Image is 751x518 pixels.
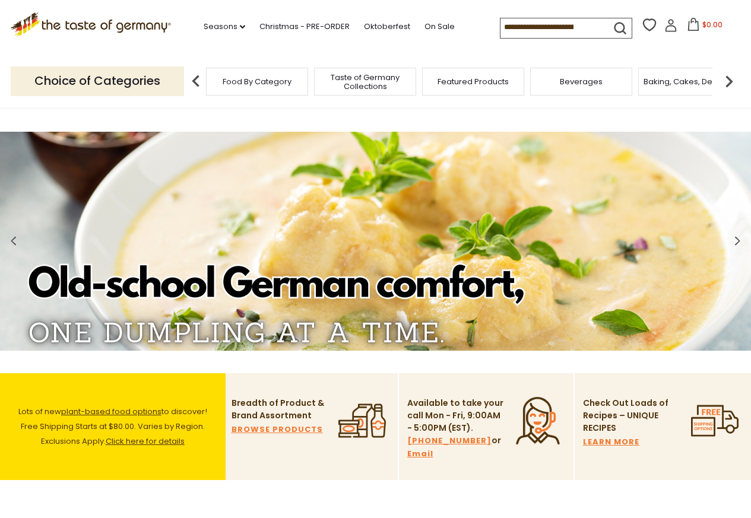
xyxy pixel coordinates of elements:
[204,20,245,33] a: Seasons
[644,77,736,86] a: Baking, Cakes, Desserts
[318,73,413,91] a: Taste of Germany Collections
[583,436,639,449] a: LEARN MORE
[106,436,185,447] a: Click here for details
[717,69,741,93] img: next arrow
[438,77,509,86] a: Featured Products
[407,434,492,447] a: [PHONE_NUMBER]
[364,20,410,33] a: Oktoberfest
[11,66,184,96] p: Choice of Categories
[18,406,207,447] span: Lots of new to discover! Free Shipping Starts at $80.00. Varies by Region. Exclusions Apply.
[560,77,603,86] a: Beverages
[680,18,730,36] button: $0.00
[407,447,433,460] a: Email
[407,397,505,460] p: Available to take your call Mon - Fri, 9:00AM - 5:00PM (EST). or
[232,423,323,436] a: BROWSE PRODUCTS
[583,397,669,434] p: Check Out Loads of Recipes – UNIQUE RECIPES
[424,20,455,33] a: On Sale
[61,406,161,417] a: plant-based food options
[702,20,723,30] span: $0.00
[259,20,350,33] a: Christmas - PRE-ORDER
[232,397,329,422] p: Breadth of Product & Brand Assortment
[184,69,208,93] img: previous arrow
[223,77,291,86] a: Food By Category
